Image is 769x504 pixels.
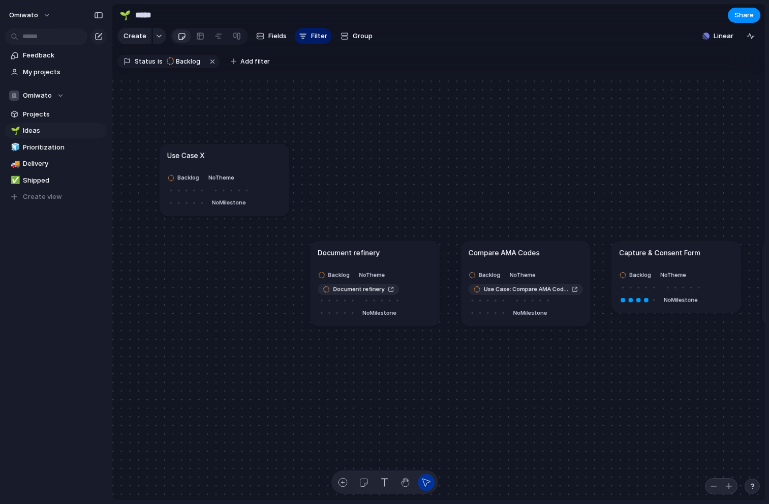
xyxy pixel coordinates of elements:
[23,126,103,136] span: Ideas
[513,309,547,316] span: No Milestone
[5,107,107,122] a: Projects
[167,150,205,160] h1: Use Case X
[619,247,700,257] h1: Capture & Consent Form
[5,156,107,171] a: 🚚Delivery
[333,285,385,293] span: Document refinery
[5,173,107,188] a: ✅Shipped
[311,31,327,41] span: Filter
[469,247,540,257] h1: Compare AMA Codes
[318,283,399,294] a: Document refinery
[164,56,206,67] button: Backlog
[165,171,205,185] button: Backlog
[11,141,18,153] div: 🧊
[5,189,107,204] button: Create view
[156,56,165,67] button: is
[316,268,355,282] button: Backlog
[135,57,156,66] span: Status
[660,271,686,278] span: No Theme
[11,158,18,170] div: 🚚
[5,65,107,80] a: My projects
[357,268,387,282] button: NoTheme
[23,142,103,153] span: Prioritization
[117,7,133,23] button: 🌱
[479,271,500,279] span: Backlog
[9,159,19,169] button: 🚚
[728,8,760,23] button: Share
[362,309,396,316] span: No Milestone
[252,28,291,44] button: Fields
[734,10,754,20] span: Share
[511,306,549,319] button: NoMilestone
[5,123,107,138] a: 🌱Ideas
[240,57,270,66] span: Add filter
[119,8,131,22] div: 🌱
[318,247,380,257] h1: Document refinery
[212,199,246,206] span: No Milestone
[353,31,373,41] span: Group
[5,48,107,63] a: Feedback
[23,109,103,120] span: Projects
[23,192,62,202] span: Create view
[23,175,103,186] span: Shipped
[295,28,331,44] button: Filter
[698,28,737,44] button: Linear
[9,10,38,20] span: Omiwato
[5,7,56,23] button: Omiwato
[507,268,537,282] button: NoTheme
[11,174,18,186] div: ✅
[360,306,398,319] button: NoMilestone
[335,28,378,44] button: Group
[210,196,248,210] button: NoMilestone
[629,271,651,279] span: Backlog
[5,140,107,155] a: 🧊Prioritization
[23,91,52,101] span: Omiwato
[359,271,385,278] span: No Theme
[662,293,700,307] button: NoMilestone
[23,50,103,61] span: Feedback
[268,31,287,41] span: Fields
[11,125,18,137] div: 🌱
[658,268,688,282] button: NoTheme
[328,271,349,279] span: Backlog
[176,57,200,66] span: Backlog
[177,173,199,182] span: Backlog
[617,268,657,282] button: Backlog
[206,171,236,185] button: NoTheme
[225,54,276,69] button: Add filter
[124,31,146,41] span: Create
[714,31,733,41] span: Linear
[117,28,151,44] button: Create
[9,175,19,186] button: ✅
[23,159,103,169] span: Delivery
[23,67,103,77] span: My projects
[484,285,568,293] span: Use Case: Compare AMA Codes
[469,283,583,294] a: Use Case: Compare AMA Codes
[510,271,536,278] span: No Theme
[466,268,506,282] button: Backlog
[158,57,163,66] span: is
[208,174,234,181] span: No Theme
[9,126,19,136] button: 🌱
[664,296,698,303] span: No Milestone
[5,88,107,103] button: Omiwato
[9,142,19,153] button: 🧊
